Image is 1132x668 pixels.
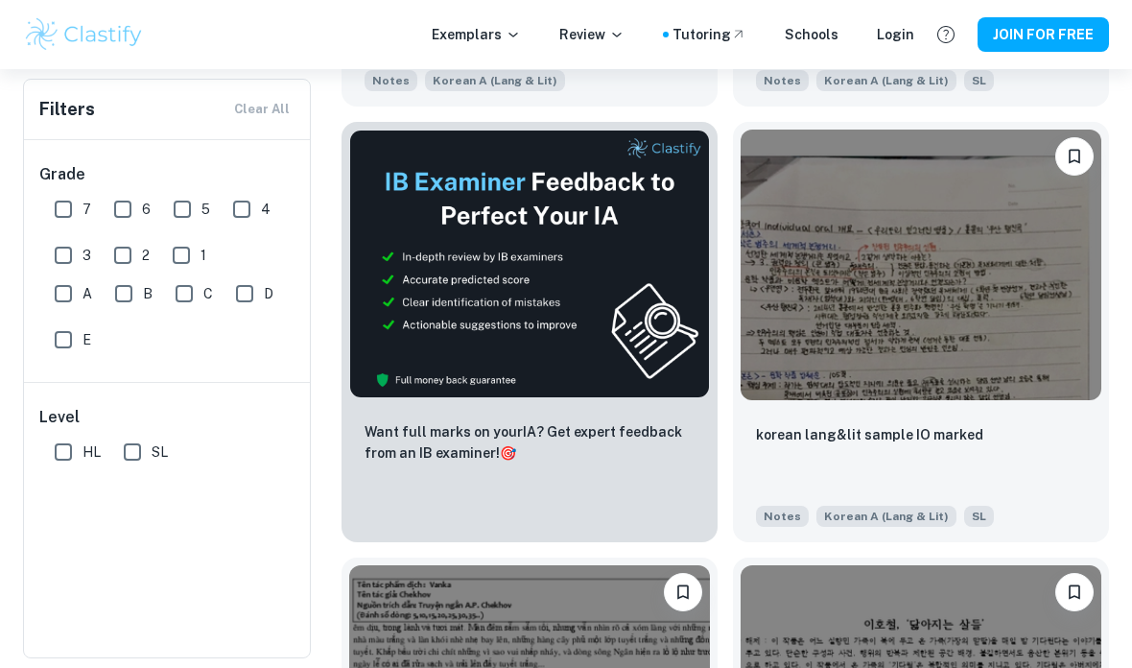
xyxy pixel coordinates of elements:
p: Want full marks on your IA ? Get expert feedback from an IB examiner! [365,421,695,464]
span: Korean A (Lang & Lit) [816,506,956,527]
p: Review [559,24,625,45]
span: SL [964,70,994,91]
a: Schools [785,24,838,45]
p: korean lang&lit sample IO marked [756,424,983,445]
button: Please log in to bookmark exemplars [1055,137,1094,176]
span: Korean A (Lang & Lit) [425,70,565,91]
span: Notes [756,70,809,91]
img: Clastify logo [23,15,145,54]
span: C [203,283,213,304]
a: Login [877,24,914,45]
span: 2 [142,245,150,266]
span: 5 [201,199,210,220]
span: 4 [261,199,271,220]
span: 🎯 [500,445,516,461]
span: 6 [142,199,151,220]
span: E [83,329,91,350]
img: Korean A (Lang & Lit) Notes example thumbnail: korean lang&lit sample IO marked [741,130,1101,400]
h6: Filters [39,96,95,123]
h6: Grade [39,163,296,186]
h6: Level [39,406,296,429]
button: JOIN FOR FREE [978,17,1109,52]
p: Exemplars [432,24,521,45]
span: SL [964,506,994,527]
span: 7 [83,199,91,220]
span: Korean A (Lang & Lit) [816,70,956,91]
span: A [83,283,92,304]
span: B [143,283,153,304]
span: D [264,283,273,304]
span: HL [83,441,101,463]
a: ThumbnailWant full marks on yourIA? Get expert feedback from an IB examiner! [342,122,718,542]
span: SL [152,441,168,463]
span: 3 [83,245,91,266]
button: Please log in to bookmark exemplars [664,573,702,611]
span: 1 [200,245,206,266]
img: Thumbnail [349,130,710,398]
span: Notes [756,506,809,527]
button: Please log in to bookmark exemplars [1055,573,1094,611]
a: Please log in to bookmark exemplarskorean lang&lit sample IO markedNotesKorean A (Lang & Lit)SL [733,122,1109,542]
a: Tutoring [672,24,746,45]
span: Notes [365,70,417,91]
button: Help and Feedback [930,18,962,51]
